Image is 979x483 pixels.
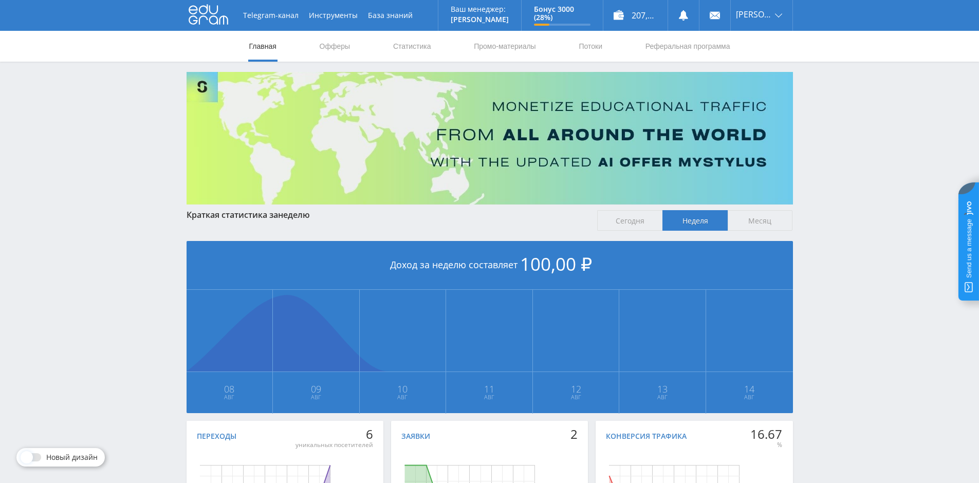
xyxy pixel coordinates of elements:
span: [PERSON_NAME] [736,10,772,18]
span: 10 [360,385,446,393]
span: Авг [447,393,532,401]
div: Доход за неделю составляет [187,241,793,290]
div: 16.67 [750,427,782,441]
span: 11 [447,385,532,393]
a: Офферы [319,31,352,62]
a: Главная [248,31,278,62]
span: 08 [187,385,272,393]
p: Бонус 3000 (28%) [534,5,590,22]
div: Конверсия трафика [606,432,687,440]
div: % [750,441,782,449]
span: Авг [620,393,705,401]
span: Авг [360,393,446,401]
p: Ваш менеджер: [451,5,509,13]
div: Переходы [197,432,236,440]
div: Краткая статистика за [187,210,587,219]
img: Banner [187,72,793,205]
span: Авг [273,393,359,401]
p: [PERSON_NAME] [451,15,509,24]
a: Промо-материалы [473,31,537,62]
span: 100,00 ₽ [520,252,592,276]
span: 13 [620,385,705,393]
span: Сегодня [597,210,662,231]
span: 09 [273,385,359,393]
span: Авг [533,393,619,401]
span: Новый дизайн [46,453,98,461]
span: Неделя [662,210,728,231]
a: Потоки [578,31,603,62]
span: Авг [187,393,272,401]
span: неделю [278,209,310,220]
span: 12 [533,385,619,393]
a: Статистика [392,31,432,62]
span: Месяц [728,210,793,231]
div: Заявки [401,432,430,440]
div: 2 [570,427,578,441]
div: 6 [295,427,373,441]
div: уникальных посетителей [295,441,373,449]
span: 14 [707,385,792,393]
span: Авг [707,393,792,401]
a: Реферальная программа [644,31,731,62]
